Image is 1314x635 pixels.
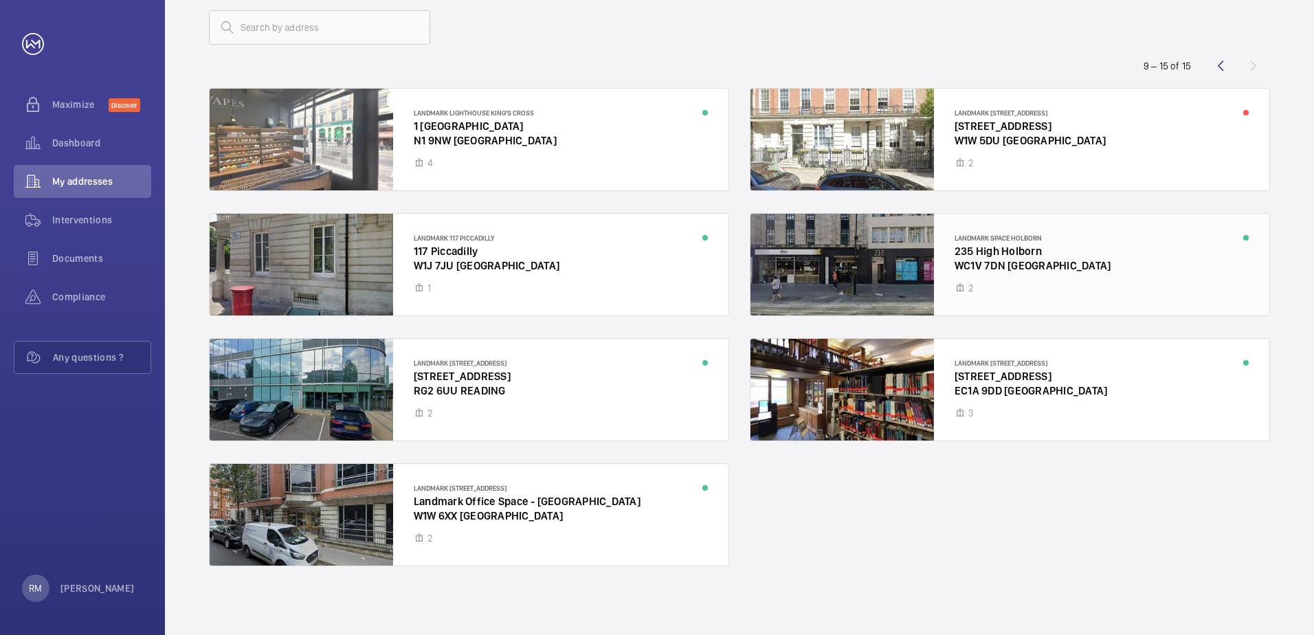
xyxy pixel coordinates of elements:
span: My addresses [52,175,151,188]
span: Any questions ? [53,350,151,364]
p: RM [29,581,42,595]
span: Documents [52,252,151,265]
span: Interventions [52,213,151,227]
span: Maximize [52,98,109,111]
div: 9 – 15 of 15 [1144,59,1191,73]
span: Discover [109,98,140,112]
p: [PERSON_NAME] [60,581,135,595]
span: Dashboard [52,136,151,150]
input: Search by address [209,10,430,45]
span: Compliance [52,290,151,304]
